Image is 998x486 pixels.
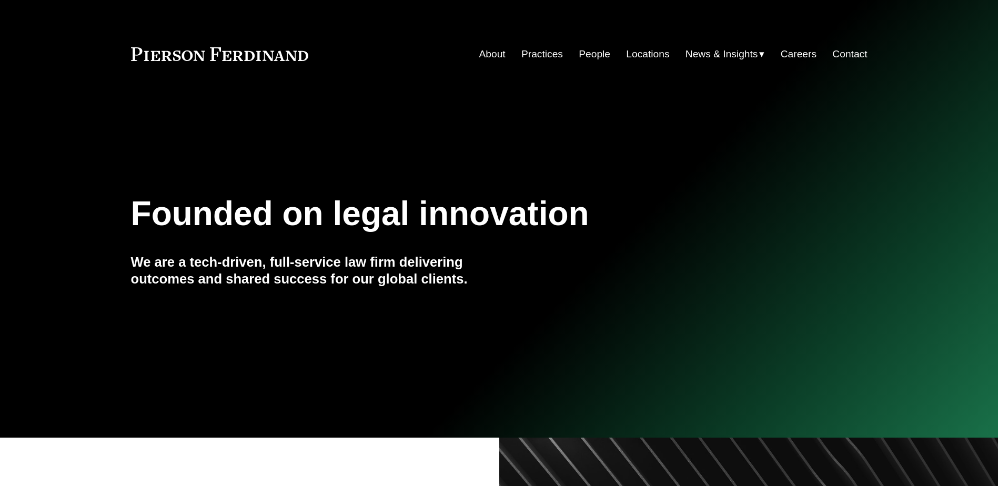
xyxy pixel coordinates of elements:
a: People [579,44,610,64]
a: Locations [626,44,669,64]
span: News & Insights [686,45,758,64]
a: Careers [781,44,816,64]
a: folder dropdown [686,44,765,64]
a: Practices [521,44,563,64]
h1: Founded on legal innovation [131,195,745,233]
h4: We are a tech-driven, full-service law firm delivering outcomes and shared success for our global... [131,254,499,288]
a: Contact [832,44,867,64]
a: About [479,44,506,64]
